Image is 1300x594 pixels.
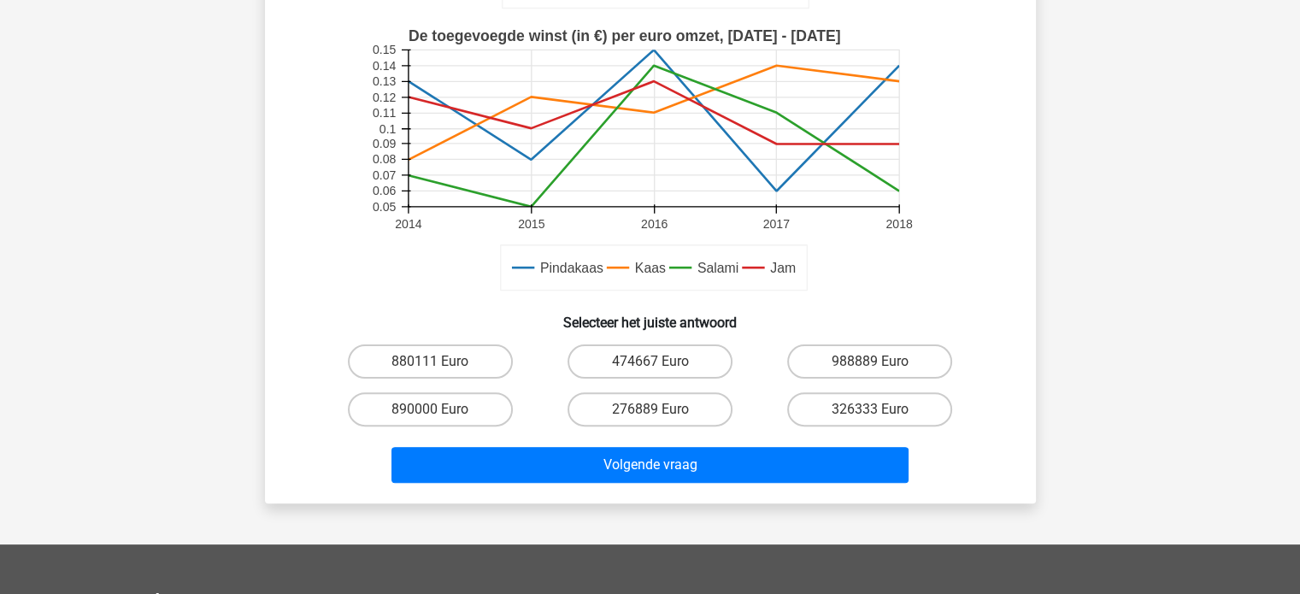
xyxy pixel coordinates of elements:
[640,217,667,231] text: 2016
[539,261,603,275] text: Pindakaas
[372,43,396,56] text: 0.15
[372,106,396,120] text: 0.11
[372,137,396,150] text: 0.09
[372,74,396,88] text: 0.13
[292,301,1009,331] h6: Selecteer het juiste antwoord
[348,344,513,379] label: 880111 Euro
[568,344,732,379] label: 474667 Euro
[568,392,732,426] label: 276889 Euro
[379,122,396,136] text: 0.1
[770,261,796,275] text: Jam
[408,27,840,44] text: De toegevoegde winst (in €) per euro omzet, [DATE] - [DATE]
[762,217,789,231] text: 2017
[518,217,544,231] text: 2015
[697,261,738,275] text: Salami
[634,261,665,275] text: Kaas
[391,447,909,483] button: Volgende vraag
[372,91,396,104] text: 0.12
[787,392,952,426] label: 326333 Euro
[372,168,396,182] text: 0.07
[787,344,952,379] label: 988889 Euro
[885,217,912,231] text: 2018
[348,392,513,426] label: 890000 Euro
[372,184,396,197] text: 0.06
[372,59,396,73] text: 0.14
[372,153,396,167] text: 0.08
[395,217,421,231] text: 2014
[372,200,396,214] text: 0.05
